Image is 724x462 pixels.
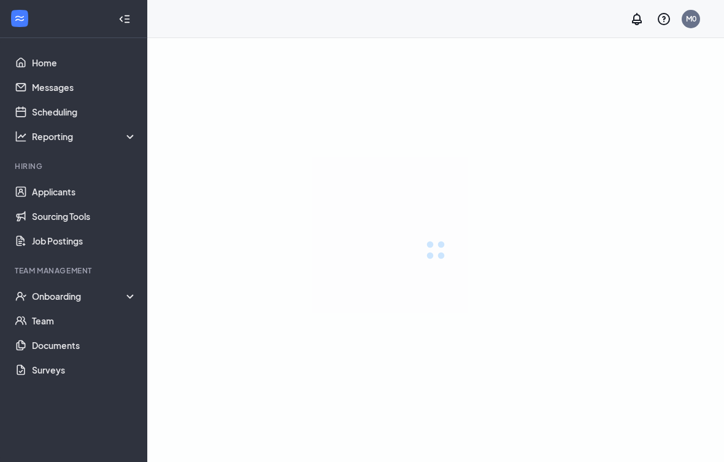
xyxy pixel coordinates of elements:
[13,12,26,25] svg: WorkstreamLogo
[32,229,137,253] a: Job Postings
[15,161,134,171] div: Hiring
[32,100,137,124] a: Scheduling
[630,12,644,26] svg: Notifications
[15,265,134,276] div: Team Management
[32,130,137,143] div: Reporting
[15,130,27,143] svg: Analysis
[32,358,137,382] a: Surveys
[32,50,137,75] a: Home
[32,75,137,100] a: Messages
[15,290,27,302] svg: UserCheck
[32,179,137,204] a: Applicants
[118,13,131,25] svg: Collapse
[32,308,137,333] a: Team
[32,333,137,358] a: Documents
[657,12,671,26] svg: QuestionInfo
[32,290,137,302] div: Onboarding
[686,14,696,24] div: M0
[32,204,137,229] a: Sourcing Tools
